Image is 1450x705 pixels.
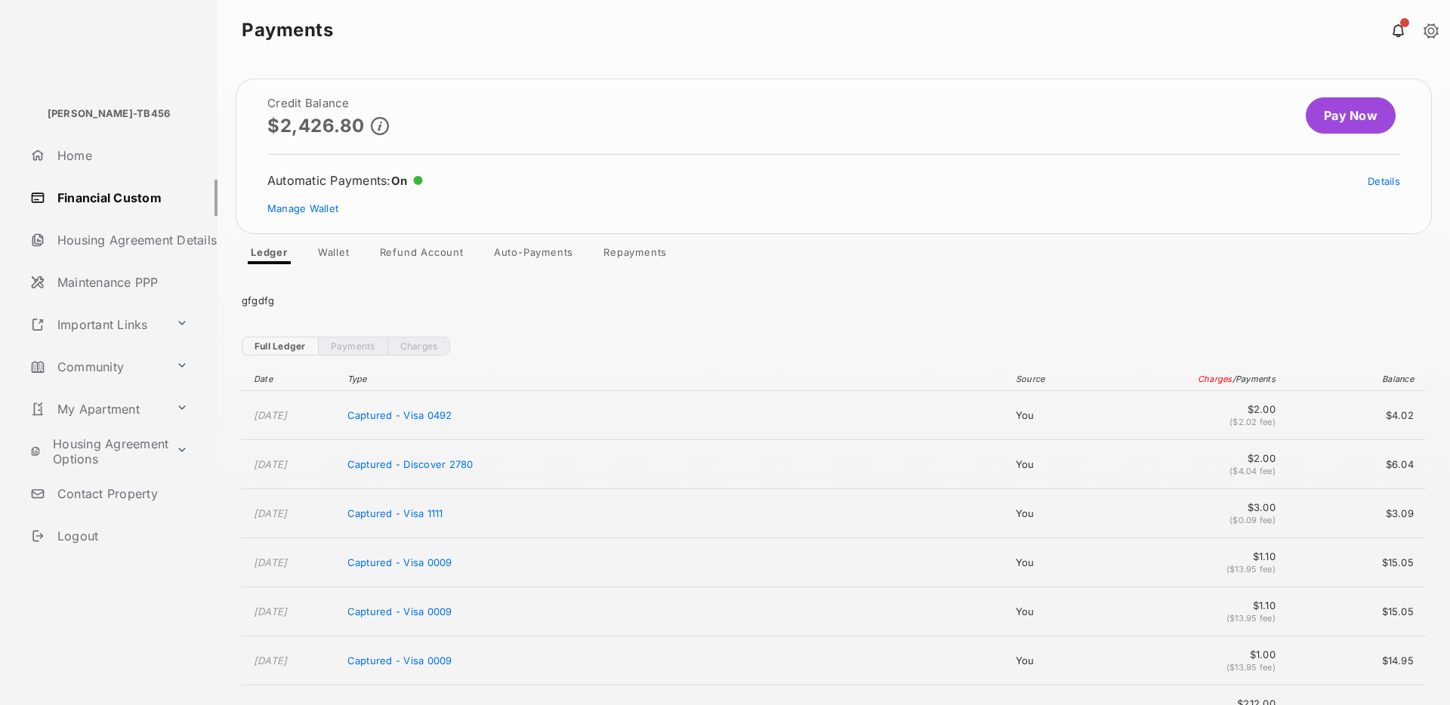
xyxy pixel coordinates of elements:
[24,180,217,216] a: Financial Custom
[1283,368,1426,391] th: Balance
[306,246,362,264] a: Wallet
[24,476,217,512] a: Contact Property
[1283,538,1426,587] td: $15.05
[24,264,217,300] a: Maintenance PPP
[1229,417,1276,427] span: ($2.02 fee)
[482,246,585,264] a: Auto-Payments
[242,282,1426,319] div: gfgdfg
[1120,648,1276,660] span: $1.00
[242,21,333,39] strong: Payments
[242,337,318,356] a: Full Ledger
[1226,564,1276,574] span: ($13.95 fee)
[1008,489,1112,538] td: You
[347,409,452,421] span: Captured - Visa 0492
[1226,613,1276,623] span: ($13.95 fee)
[1283,440,1426,489] td: $6.04
[1283,587,1426,636] td: $15.05
[1120,452,1276,464] span: $2.00
[347,654,452,667] span: Captured - Visa 0009
[254,556,288,568] time: [DATE]
[1283,636,1426,685] td: $14.95
[391,174,408,188] span: On
[347,556,452,568] span: Captured - Visa 0009
[267,202,338,214] a: Manage Wallet
[254,507,288,519] time: [DATE]
[254,605,288,617] time: [DATE]
[24,349,170,385] a: Community
[1368,175,1400,187] a: Details
[347,507,443,519] span: Captured - Visa 1111
[1198,374,1232,384] span: Charges
[1226,662,1276,673] span: ($13.95 fee)
[340,368,1008,391] th: Type
[1008,391,1112,440] td: You
[1283,489,1426,538] td: $3.09
[254,654,288,667] time: [DATE]
[239,246,300,264] a: Ledger
[254,409,288,421] time: [DATE]
[387,337,451,356] a: Charges
[267,173,423,188] div: Automatic Payments :
[347,458,474,470] span: Captured - Discover 2780
[1120,501,1276,513] span: $3.00
[1229,466,1276,476] span: ($4.04 fee)
[1008,636,1112,685] td: You
[1120,599,1276,611] span: $1.10
[318,337,387,356] a: Payments
[242,368,340,391] th: Date
[347,605,452,617] span: Captured - Visa 0009
[1229,515,1276,525] span: ($0.09 fee)
[24,222,217,258] a: Housing Agreement Details
[1008,368,1112,391] th: Source
[1283,391,1426,440] td: $4.02
[254,458,288,470] time: [DATE]
[1008,587,1112,636] td: You
[368,246,476,264] a: Refund Account
[24,391,170,427] a: My Apartment
[1008,440,1112,489] td: You
[591,246,679,264] a: Repayments
[267,115,365,136] p: $2,426.80
[24,137,217,174] a: Home
[48,106,171,122] p: [PERSON_NAME]-TB456
[24,306,170,343] a: Important Links
[24,433,170,469] a: Housing Agreement Options
[1120,403,1276,415] span: $2.00
[1232,374,1276,384] span: / Payments
[267,97,389,109] h2: Credit Balance
[24,518,217,554] a: Logout
[1120,550,1276,562] span: $1.10
[1008,538,1112,587] td: You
